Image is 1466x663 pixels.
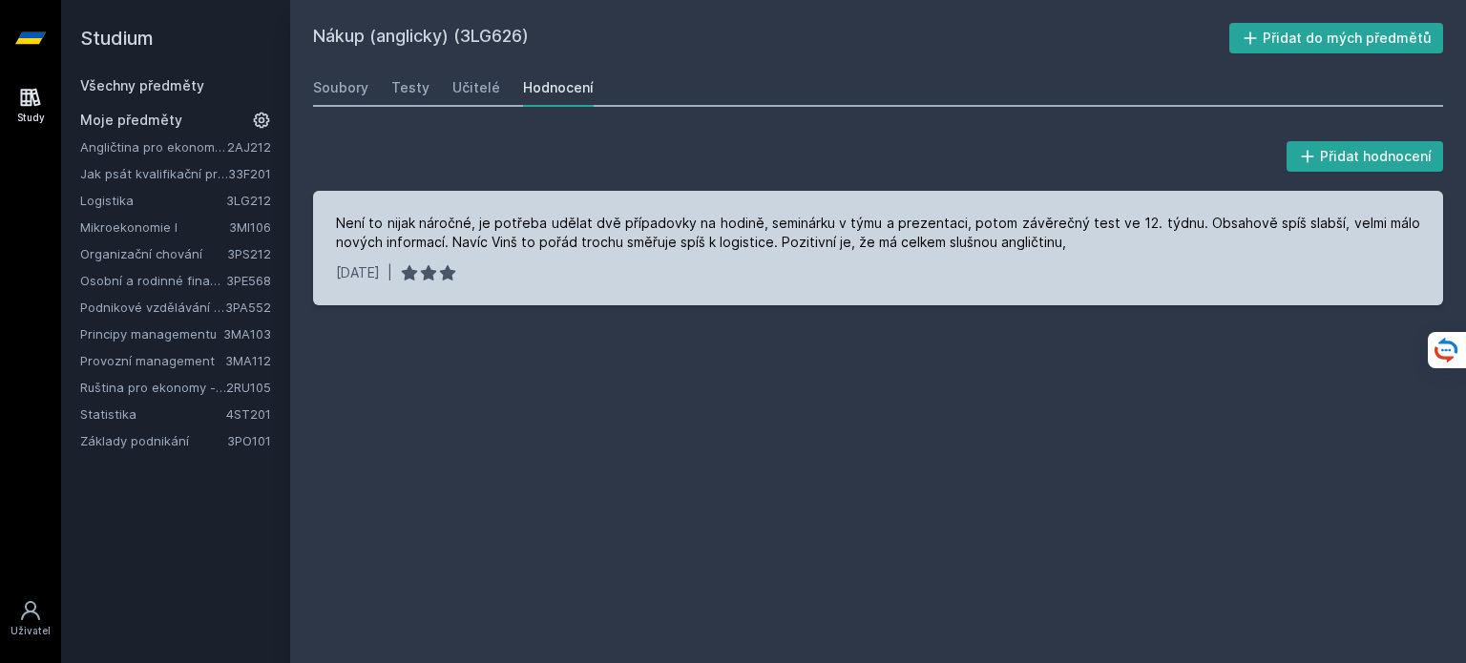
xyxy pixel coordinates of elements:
[227,139,271,155] a: 2AJ212
[80,431,227,450] a: Základy podnikání
[226,273,271,288] a: 3PE568
[223,326,271,342] a: 3MA103
[80,298,225,317] a: Podnikové vzdělávání v praxi
[313,23,1229,53] h2: Nákup (anglicky) (3LG626)
[227,246,271,261] a: 3PS212
[313,78,368,97] div: Soubory
[80,271,226,290] a: Osobní a rodinné finance
[226,193,271,208] a: 3LG212
[523,78,594,97] div: Hodnocení
[225,353,271,368] a: 3MA112
[1229,23,1444,53] button: Přidat do mých předmětů
[387,263,392,282] div: |
[80,218,229,237] a: Mikroekonomie I
[391,78,429,97] div: Testy
[452,69,500,107] a: Učitelé
[336,263,380,282] div: [DATE]
[1287,141,1444,172] button: Přidat hodnocení
[80,351,225,370] a: Provozní management
[4,590,57,648] a: Uživatel
[17,111,45,125] div: Study
[523,69,594,107] a: Hodnocení
[227,433,271,448] a: 3PO101
[80,244,227,263] a: Organizační chování
[80,77,204,93] a: Všechny předměty
[80,378,226,397] a: Ruština pro ekonomy - středně pokročilá úroveň 1 (B1)
[313,69,368,107] a: Soubory
[80,404,226,424] a: Statistika
[80,137,227,156] a: Angličtina pro ekonomická studia 2 (B2/C1)
[80,324,223,343] a: Principy managementu
[229,219,271,235] a: 3MI106
[225,300,271,315] a: 3PA552
[391,69,429,107] a: Testy
[10,624,51,638] div: Uživatel
[80,191,226,210] a: Logistika
[226,380,271,395] a: 2RU105
[336,214,1420,252] div: Není to nijak náročné, je potřeba udělat dvě případovky na hodině, seminárku v týmu a prezentaci,...
[228,166,271,181] a: 33F201
[80,111,182,130] span: Moje předměty
[226,406,271,422] a: 4ST201
[452,78,500,97] div: Učitelé
[4,76,57,135] a: Study
[80,164,228,183] a: Jak psát kvalifikační práci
